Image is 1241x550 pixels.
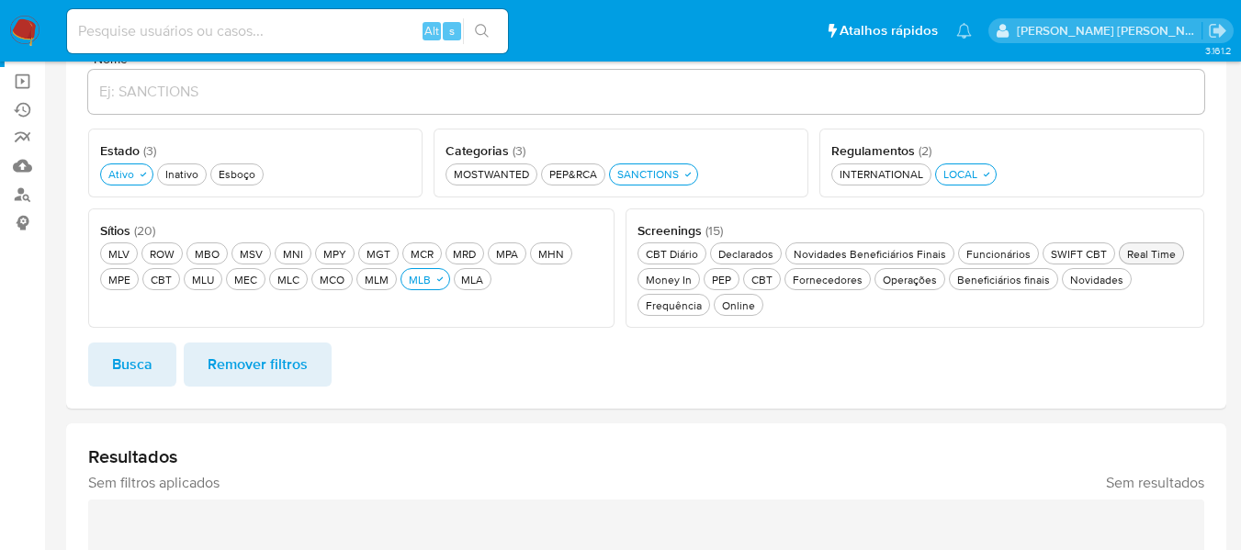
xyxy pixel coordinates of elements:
input: Pesquise usuários ou casos... [67,19,508,43]
button: search-icon [463,18,501,44]
a: Sair [1208,21,1227,40]
span: s [449,22,455,39]
span: 3.161.2 [1205,43,1232,58]
p: sergina.neta@mercadolivre.com [1017,22,1202,39]
span: Alt [424,22,439,39]
a: Notificações [956,23,972,39]
span: Atalhos rápidos [840,21,938,40]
